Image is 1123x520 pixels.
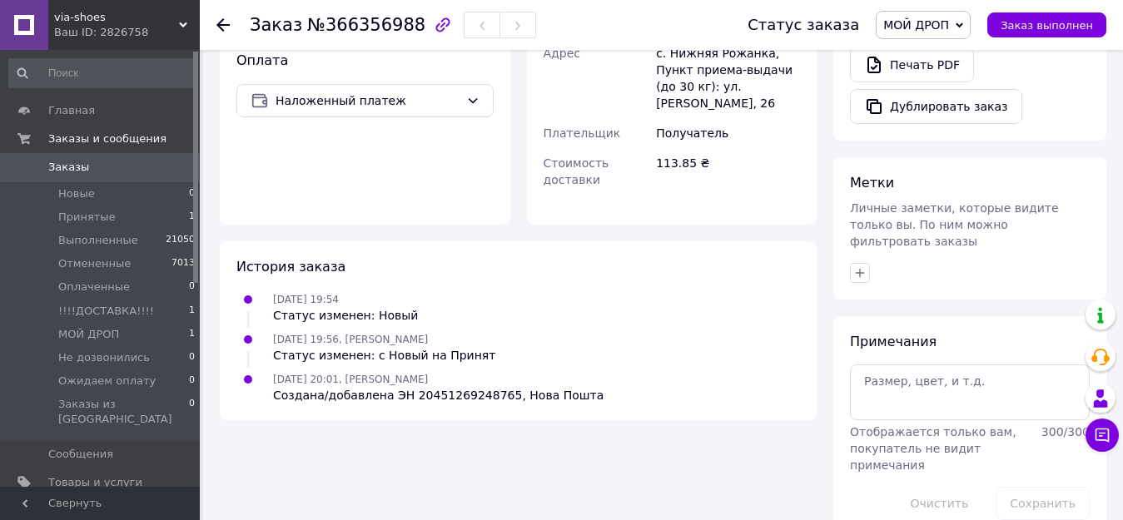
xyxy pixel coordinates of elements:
[166,233,195,248] span: 21050
[1086,418,1119,452] button: Чат с покупателем
[250,15,302,35] span: Заказ
[48,447,113,462] span: Сообщения
[850,334,937,349] span: Примечания
[987,12,1106,37] button: Заказ выполнен
[653,118,803,148] div: Получатель
[189,186,195,201] span: 0
[276,92,460,110] span: Наложенный платеж
[273,307,418,324] div: Статус изменен: Новый
[850,201,1059,248] span: Личные заметки, которые видите только вы. По ним можно фильтровать заказы
[58,304,154,319] span: !!!!ДОСТАВКА!!!!
[189,350,195,365] span: 0
[307,15,425,35] span: №366356988
[273,347,495,364] div: Статус изменен: с Новый на Принят
[48,160,89,175] span: Заказы
[58,350,150,365] span: Не дозвонились
[58,327,119,342] span: МОЙ ДРОП
[883,18,949,32] span: МОЙ ДРОП
[653,148,803,195] div: 113.85 ₴
[54,10,179,25] span: via-shoes
[58,374,156,389] span: Ожидаем оплату
[58,186,95,201] span: Новые
[273,387,604,404] div: Создана/добавлена ЭН 20451269248765, Нова Пошта
[236,52,288,68] span: Оплата
[58,280,130,295] span: Оплаченные
[653,38,803,118] div: с. Нижняя Рожанка, Пункт приема-выдачи (до 30 кг): ул. [PERSON_NAME], 26
[48,475,142,490] span: Товары и услуги
[544,126,621,140] span: Плательщик
[189,210,195,225] span: 1
[850,89,1022,124] button: Дублировать заказ
[236,259,345,275] span: История заказа
[189,397,195,427] span: 0
[189,374,195,389] span: 0
[544,47,580,60] span: Адрес
[58,210,116,225] span: Принятые
[58,256,131,271] span: Отмененные
[273,374,428,385] span: [DATE] 20:01, [PERSON_NAME]
[544,156,609,186] span: Стоимость доставки
[54,25,200,40] div: Ваш ID: 2826758
[1001,19,1093,32] span: Заказ выполнен
[1041,425,1090,438] span: 300 / 300
[189,327,195,342] span: 1
[273,334,428,345] span: [DATE] 19:56, [PERSON_NAME]
[171,256,195,271] span: 7013
[48,131,166,146] span: Заказы и сообщения
[58,233,138,248] span: Выполненные
[8,58,196,88] input: Поиск
[189,280,195,295] span: 0
[273,294,339,305] span: [DATE] 19:54
[58,397,189,427] span: Заказы из [GEOGRAPHIC_DATA]
[748,17,859,33] div: Статус заказа
[850,47,974,82] a: Печать PDF
[850,175,894,191] span: Метки
[189,304,195,319] span: 1
[48,103,95,118] span: Главная
[216,17,230,33] div: Вернуться назад
[850,425,1016,472] span: Отображается только вам, покупатель не видит примечания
